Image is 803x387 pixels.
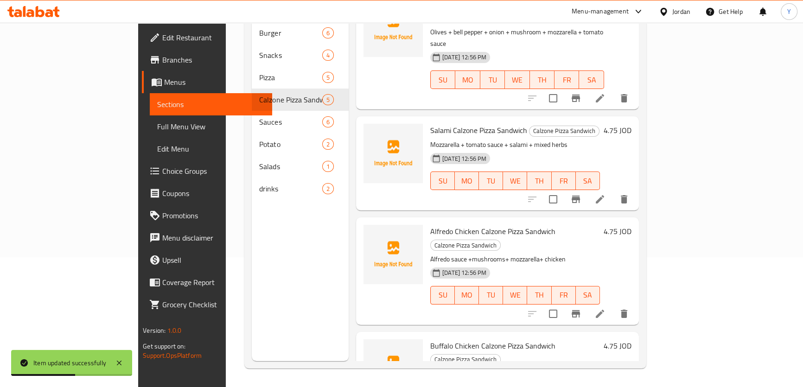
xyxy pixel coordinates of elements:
p: Alfredo sauce +mushrooms+ mozzarella+ chicken [430,254,600,265]
span: Sauces [259,116,322,127]
a: Edit menu item [594,93,605,104]
span: FR [555,288,572,302]
a: Grocery Checklist [142,293,272,316]
a: Edit menu item [594,194,605,205]
span: Buffalo Chicken Calzone Pizza Sandwich [430,339,555,353]
span: Coverage Report [162,277,265,288]
span: SA [583,73,600,87]
button: TU [480,70,505,89]
div: Calzone Pizza Sandwich5 [252,89,349,111]
span: FR [558,73,575,87]
span: Coupons [162,188,265,199]
span: Calzone Pizza Sandwich [431,354,500,365]
span: Select to update [543,304,563,324]
div: Jordan [672,6,690,17]
span: TU [483,288,499,302]
button: delete [613,188,635,210]
button: TH [527,171,551,190]
button: WE [505,70,529,89]
div: Snacks4 [252,44,349,66]
nav: Menu sections [252,18,349,203]
div: items [322,139,334,150]
button: TH [527,286,551,305]
div: items [322,72,334,83]
span: Calzone Pizza Sandwich [529,126,599,136]
span: Select to update [543,89,563,108]
span: Menus [164,76,265,88]
div: Burger6 [252,22,349,44]
span: Full Menu View [157,121,265,132]
span: [DATE] 12:56 PM [439,53,490,62]
div: Potato [259,139,322,150]
a: Edit menu item [594,308,605,319]
a: Choice Groups [142,160,272,182]
span: [DATE] 12:56 PM [439,268,490,277]
span: [DATE] 12:56 PM [439,154,490,163]
div: Pizza [259,72,322,83]
div: drinks2 [252,178,349,200]
span: WE [507,288,523,302]
span: SU [434,288,451,302]
div: drinks [259,183,322,194]
span: Burger [259,27,322,38]
div: items [322,183,334,194]
span: Version: [143,324,166,336]
div: items [322,50,334,61]
p: Olives + bell pepper + onion + mushroom + mozzarella + tomato sauce [430,26,604,50]
a: Coverage Report [142,271,272,293]
span: 5 [323,73,333,82]
span: SU [434,73,452,87]
button: TU [479,286,503,305]
span: Salads [259,161,322,172]
span: MO [459,288,475,302]
h6: 4.75 JOD [604,339,631,352]
span: TU [484,73,501,87]
span: Calzone Pizza Sandwich [431,240,500,251]
a: Coupons [142,182,272,204]
span: 1 [323,162,333,171]
span: Upsell [162,254,265,266]
div: items [322,161,334,172]
span: 5 [323,95,333,104]
span: 2 [323,140,333,149]
a: Menus [142,71,272,93]
div: Calzone Pizza Sandwich [529,126,599,137]
a: Promotions [142,204,272,227]
span: Grocery Checklist [162,299,265,310]
img: Salami Calzone Pizza Sandwich [363,124,423,183]
span: Edit Restaurant [162,32,265,43]
button: SU [430,171,455,190]
span: Promotions [162,210,265,221]
button: delete [613,303,635,325]
span: Y [787,6,791,17]
span: SA [580,174,596,188]
span: 6 [323,118,333,127]
button: WE [503,286,527,305]
div: items [322,116,334,127]
span: 2 [323,184,333,193]
div: Pizza5 [252,66,349,89]
div: Sauces6 [252,111,349,133]
span: Get support on: [143,340,185,352]
button: FR [554,70,579,89]
span: Calzone Pizza Sandwich [259,94,322,105]
span: TH [531,174,548,188]
div: items [322,94,334,105]
span: 4 [323,51,333,60]
span: Snacks [259,50,322,61]
span: TU [483,174,499,188]
button: delete [613,87,635,109]
span: FR [555,174,572,188]
div: Salads1 [252,155,349,178]
span: Salami Calzone Pizza Sandwich [430,123,527,137]
a: Edit Menu [150,138,272,160]
a: Sections [150,93,272,115]
button: MO [455,70,480,89]
div: Calzone Pizza Sandwich [430,240,501,251]
button: SU [430,286,455,305]
span: Menu disclaimer [162,232,265,243]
